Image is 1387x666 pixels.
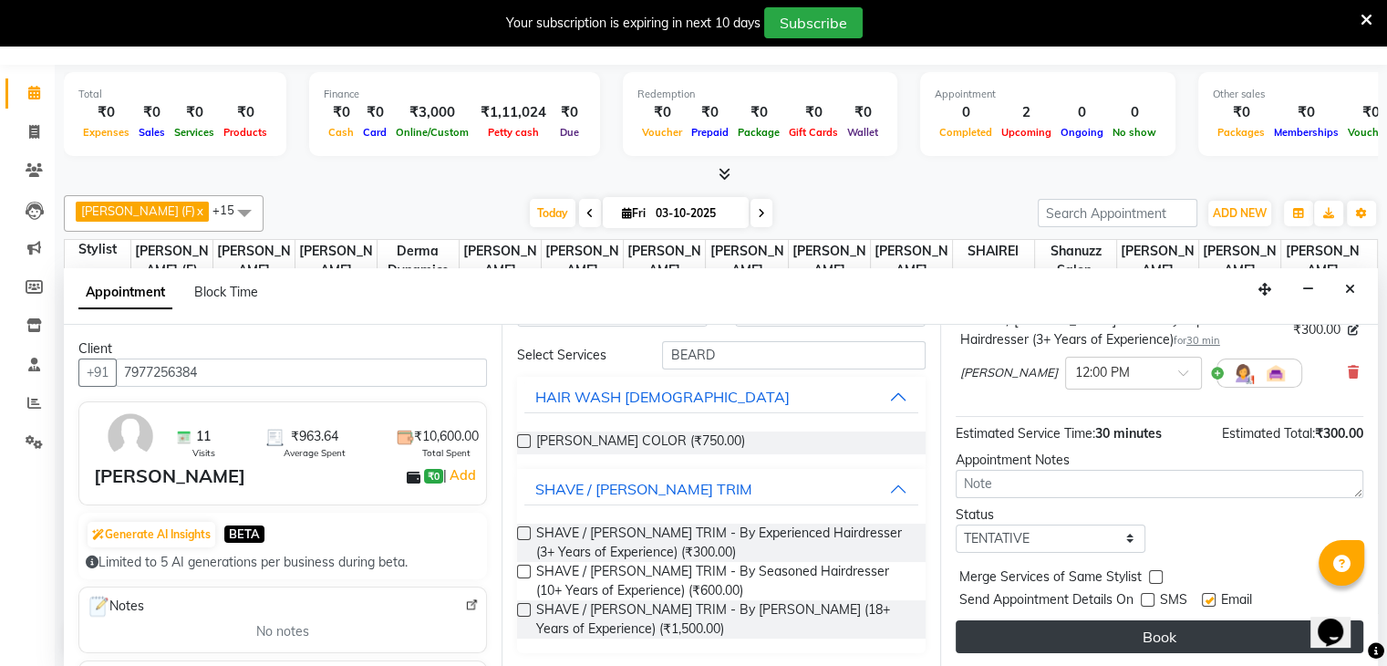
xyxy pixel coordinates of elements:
span: ₹963.64 [291,427,338,446]
span: Expenses [78,126,134,139]
span: SHAIREI [953,240,1034,263]
div: Limited to 5 AI generations per business during beta. [86,553,480,572]
span: Visits [192,446,215,460]
button: Subscribe [764,7,863,38]
div: Your subscription is expiring in next 10 days [506,14,761,33]
span: 11 [196,427,211,446]
div: 0 [1108,102,1161,123]
span: Average Spent [284,446,346,460]
div: ₹0 [170,102,219,123]
div: ₹3,000 [391,102,473,123]
span: ₹300.00 [1315,425,1363,442]
span: No show [1108,126,1161,139]
div: ₹0 [687,102,733,123]
span: Fri [617,206,650,220]
input: Search by Name/Mobile/Email/Code [116,359,487,387]
span: [PERSON_NAME] [542,240,623,282]
i: Edit price [1348,325,1359,336]
span: Package [733,126,784,139]
div: Client [78,339,487,359]
span: [PERSON_NAME] [624,240,705,282]
span: Services [170,126,219,139]
button: Close [1337,276,1363,304]
span: Total Spent [422,446,471,460]
div: 2 [997,102,1056,123]
span: [PERSON_NAME] (F) [131,240,212,282]
span: BETA [224,526,264,543]
span: Gift Cards [784,126,843,139]
div: ₹0 [78,102,134,123]
div: Finance [324,87,585,102]
span: Merge Services of Same Stylist [959,567,1142,590]
div: 0 [935,102,997,123]
a: Add [447,464,479,486]
button: ADD NEW [1208,201,1271,226]
span: Cash [324,126,358,139]
span: 30 minutes [1095,425,1162,442]
span: Card [358,126,391,139]
span: ₹0 [424,469,443,484]
span: No notes [256,622,309,641]
div: SHAVE / [PERSON_NAME] TRIM [535,478,752,500]
span: [PERSON_NAME] [1199,240,1280,282]
span: Block Time [194,284,258,300]
div: HAIR WASH [DEMOGRAPHIC_DATA] [535,386,790,408]
span: [PERSON_NAME] [871,240,952,282]
div: Redemption [637,87,883,102]
span: [PERSON_NAME] [789,240,870,282]
span: Products [219,126,272,139]
img: Hairdresser.png [1232,362,1254,384]
iframe: chat widget [1310,593,1369,648]
div: SHAVE / [PERSON_NAME] TRIM - By Experienced Hairdresser (3+ Years of Experience) [960,311,1286,349]
span: Petty cash [483,126,543,139]
button: HAIR WASH [DEMOGRAPHIC_DATA] [524,380,917,413]
span: Completed [935,126,997,139]
span: Online/Custom [391,126,473,139]
span: Ongoing [1056,126,1108,139]
span: [PERSON_NAME] COLOR (₹750.00) [536,432,745,454]
span: 30 min [1186,334,1220,347]
span: [PERSON_NAME] [706,240,787,282]
span: SMS [1160,590,1187,613]
span: [PERSON_NAME] [1117,240,1198,282]
div: ₹0 [843,102,883,123]
input: Search Appointment [1038,199,1197,227]
div: Total [78,87,272,102]
div: ₹0 [733,102,784,123]
div: Stylist [65,240,130,259]
div: Select Services [503,346,648,365]
span: Appointment [78,276,172,309]
span: Today [530,199,575,227]
span: Send Appointment Details On [959,590,1133,613]
span: SHAVE / [PERSON_NAME] TRIM - By Seasoned Hairdresser (10+ Years of Experience) (₹600.00) [536,562,910,600]
input: 2025-10-03 [650,200,741,227]
div: Appointment [935,87,1161,102]
div: ₹0 [134,102,170,123]
span: [PERSON_NAME] [960,364,1058,382]
span: Estimated Total: [1222,425,1315,442]
span: ₹10,600.00 [414,427,479,446]
span: [PERSON_NAME] [295,240,377,282]
div: ₹1,11,024 [473,102,554,123]
span: ADD NEW [1213,206,1267,220]
button: Generate AI Insights [88,522,215,547]
div: ₹0 [784,102,843,123]
span: Packages [1213,126,1269,139]
span: Sales [134,126,170,139]
img: avatar [104,410,157,463]
div: ₹0 [219,102,272,123]
span: [PERSON_NAME] [1281,240,1363,282]
span: [PERSON_NAME] (F) [81,203,195,218]
button: Book [956,620,1363,653]
span: Due [555,126,584,139]
div: 0 [1056,102,1108,123]
span: +15 [212,203,248,217]
span: [PERSON_NAME] [213,240,295,282]
span: Prepaid [687,126,733,139]
span: Voucher [637,126,687,139]
span: ₹300.00 [1293,320,1340,339]
input: Search by service name [662,341,925,369]
span: Derma Dynamics [378,240,459,282]
span: Email [1221,590,1252,613]
span: Upcoming [997,126,1056,139]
